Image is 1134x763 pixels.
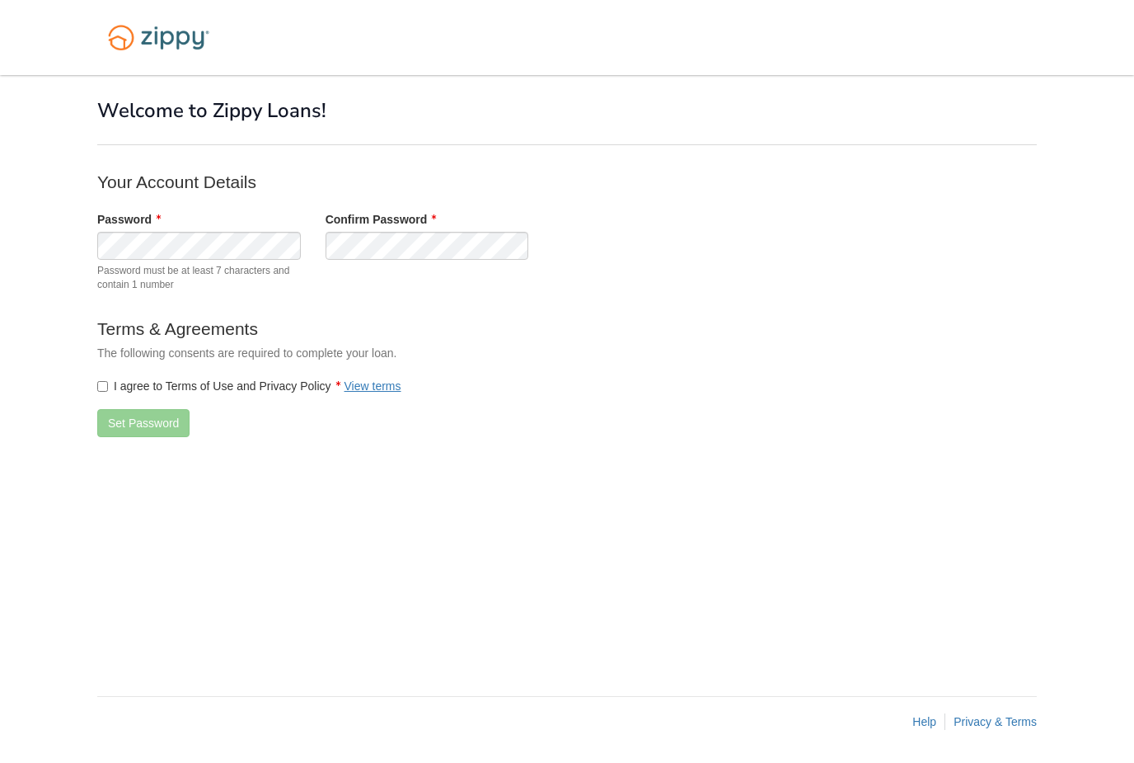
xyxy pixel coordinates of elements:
button: Set Password [97,409,190,437]
label: Password [97,211,161,228]
input: Verify Password [326,232,529,260]
a: Help [912,715,936,728]
p: The following consents are required to complete your loan. [97,345,757,361]
h1: Welcome to Zippy Loans! [97,100,1037,121]
span: Password must be at least 7 characters and contain 1 number [97,264,301,292]
a: Privacy & Terms [954,715,1037,728]
p: Terms & Agreements [97,317,757,341]
label: Confirm Password [326,211,437,228]
p: Your Account Details [97,170,757,194]
input: I agree to Terms of Use and Privacy PolicyView terms [97,381,108,392]
img: Logo [97,16,220,59]
a: View terms [344,379,401,393]
label: I agree to Terms of Use and Privacy Policy [97,378,401,394]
